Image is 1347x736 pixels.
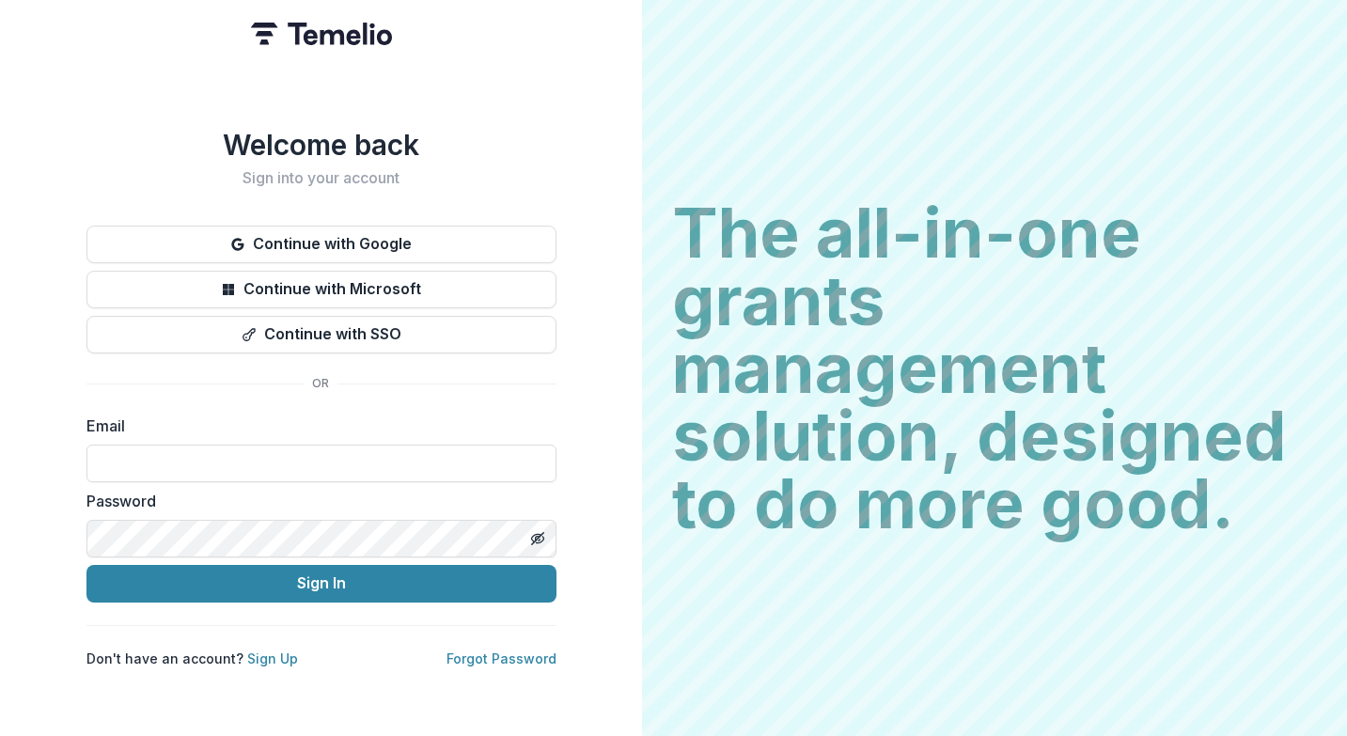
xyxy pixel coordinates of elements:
[86,128,556,162] h1: Welcome back
[251,23,392,45] img: Temelio
[247,650,298,666] a: Sign Up
[86,226,556,263] button: Continue with Google
[86,316,556,353] button: Continue with SSO
[86,271,556,308] button: Continue with Microsoft
[86,415,545,437] label: Email
[446,650,556,666] a: Forgot Password
[86,169,556,187] h2: Sign into your account
[86,649,298,668] p: Don't have an account?
[523,524,553,554] button: Toggle password visibility
[86,565,556,603] button: Sign In
[86,490,545,512] label: Password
